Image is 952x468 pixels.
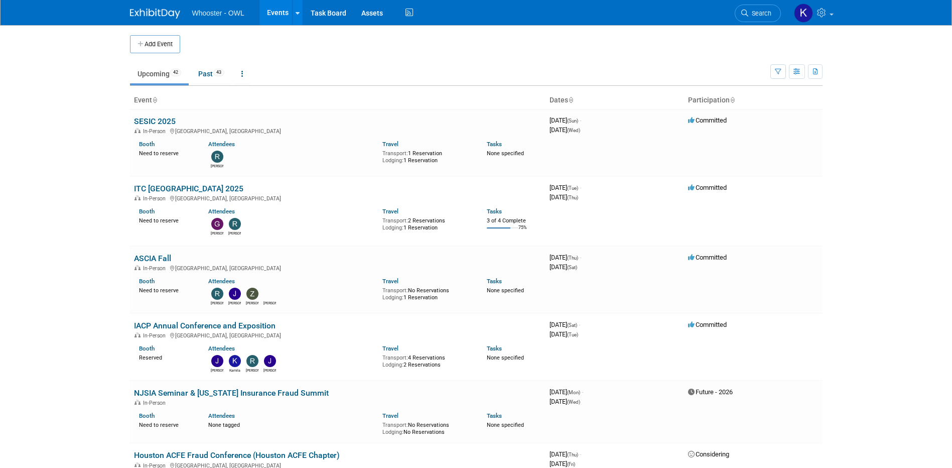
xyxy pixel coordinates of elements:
[550,363,578,371] span: [DATE]
[229,288,241,300] img: James Justus
[382,208,398,215] a: Travel
[568,96,573,104] a: Sort by Start Date
[580,116,581,124] span: -
[382,141,398,148] a: Travel
[688,254,727,261] span: Committed
[246,288,258,300] img: Zach Artz
[518,225,527,239] td: 75%
[139,385,194,394] div: Reserved
[688,116,727,124] span: Committed
[567,118,578,124] span: (Sun)
[130,9,180,19] img: ExhibitDay
[134,127,541,135] div: [GEOGRAPHIC_DATA], [GEOGRAPHIC_DATA]
[382,278,398,285] a: Travel
[688,421,733,428] span: Future - 2026
[487,387,524,394] span: None specified
[139,215,194,224] div: Need to reserve
[487,378,502,385] a: Tasks
[487,217,541,224] div: 3 of 4 Complete
[208,452,375,461] div: None tagged
[229,218,241,230] img: Richard Spradley
[550,354,580,361] span: [DATE]
[487,454,524,461] span: None specified
[382,148,472,164] div: 1 Reservation 1 Reservation
[263,400,276,406] div: John Holsinger
[139,148,194,157] div: Need to reserve
[143,265,169,272] span: In-Person
[170,69,181,76] span: 42
[567,432,580,437] span: (Wed)
[550,193,578,201] span: [DATE]
[730,96,735,104] a: Sort by Participation Type
[134,421,329,430] a: NJSIA Seminar & [US_STATE] Insurance Fraud Summit
[382,461,403,468] span: Lodging:
[567,255,578,261] span: (Thu)
[382,452,472,468] div: No Reservations No Reservations
[263,332,276,338] div: Ronald Lifton
[580,254,581,261] span: -
[550,184,581,191] span: [DATE]
[382,387,408,394] span: Transport:
[134,184,243,193] a: ITC [GEOGRAPHIC_DATA] 2025
[382,150,408,157] span: Transport:
[382,394,403,401] span: Lodging:
[382,287,408,294] span: Transport:
[134,254,171,263] a: ASCIA Fall
[152,96,157,104] a: Sort by Event Name
[382,217,408,224] span: Transport:
[139,452,194,461] div: Need to reserve
[487,208,502,215] a: Tasks
[139,378,155,385] a: Booth
[794,4,813,23] img: Kamila Castaneda
[487,150,524,157] span: None specified
[382,294,403,301] span: Lodging:
[134,365,141,370] img: In-Person Event
[134,128,141,133] img: In-Person Event
[134,195,141,200] img: In-Person Event
[192,9,244,17] span: Whooster - OWL
[130,64,189,83] a: Upcoming42
[567,185,578,191] span: (Tue)
[263,288,276,332] img: Ronald Lifton
[487,141,502,148] a: Tasks
[134,364,541,372] div: [GEOGRAPHIC_DATA], [GEOGRAPHIC_DATA]
[211,218,223,230] img: Gary LaFond
[208,208,235,215] a: Attendees
[211,300,223,306] div: Richard Spradley
[487,445,502,452] a: Tasks
[211,400,223,406] div: Julia Haber
[139,208,155,215] a: Booth
[688,184,727,191] span: Committed
[382,445,398,452] a: Travel
[228,230,241,236] div: Richard Spradley
[139,141,155,148] a: Booth
[382,224,403,231] span: Lodging:
[582,421,583,428] span: -
[139,278,155,285] a: Booth
[567,195,578,200] span: (Thu)
[550,116,581,124] span: [DATE]
[567,128,580,133] span: (Wed)
[191,64,232,83] a: Past43
[550,126,580,134] span: [DATE]
[134,265,141,270] img: In-Person Event
[567,355,577,361] span: (Sat)
[550,254,581,261] span: [DATE]
[143,195,169,202] span: In-Person
[487,278,502,285] a: Tasks
[143,128,169,135] span: In-Person
[684,92,823,109] th: Participation
[546,92,684,109] th: Dates
[139,285,194,294] div: Need to reserve
[579,354,580,361] span: -
[134,116,176,126] a: SESIC 2025
[382,285,472,301] div: No Reservations 1 Reservation
[748,10,771,17] span: Search
[130,92,546,109] th: Event
[134,354,276,363] a: IACP Annual Conference and Exposition
[246,300,258,306] div: Zach Artz
[139,445,155,452] a: Booth
[130,35,180,53] button: Add Event
[208,378,235,385] a: Attendees
[487,287,524,294] span: None specified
